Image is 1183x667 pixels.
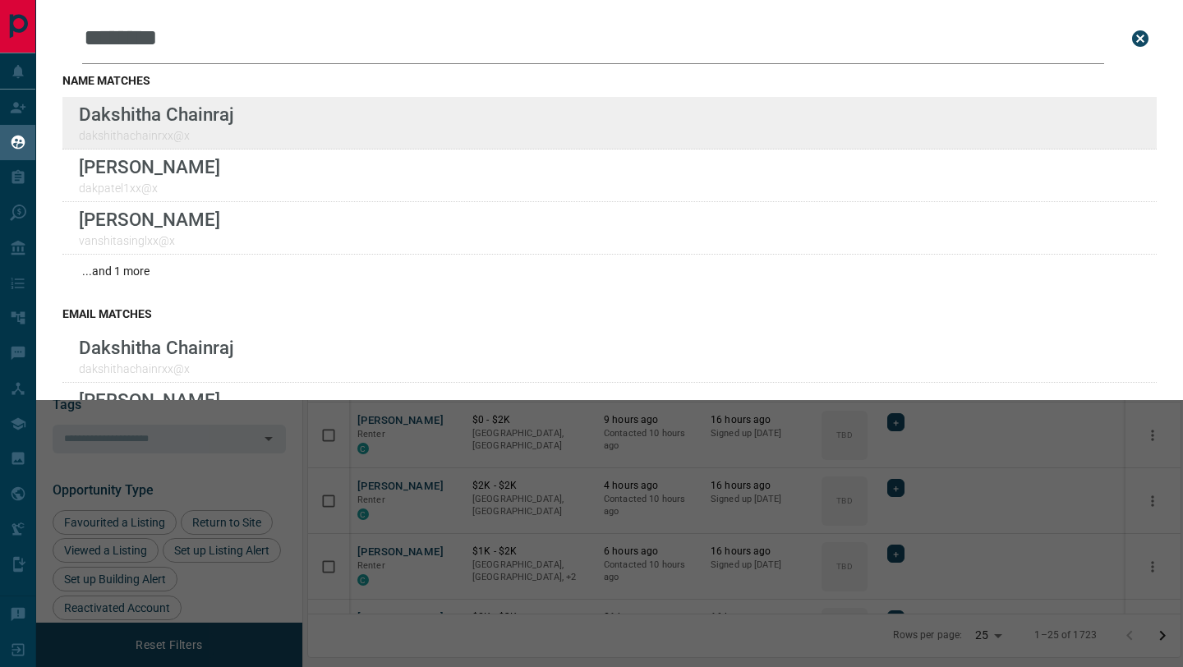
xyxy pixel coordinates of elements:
[79,234,220,247] p: vanshitasinglxx@x
[79,337,234,358] p: Dakshitha Chainraj
[62,255,1157,287] div: ...and 1 more
[1124,22,1157,55] button: close search bar
[62,307,1157,320] h3: email matches
[79,103,234,125] p: Dakshitha Chainraj
[79,209,220,230] p: [PERSON_NAME]
[79,362,234,375] p: dakshithachainrxx@x
[79,389,220,411] p: [PERSON_NAME]
[79,182,220,195] p: dakpatel1xx@x
[79,156,220,177] p: [PERSON_NAME]
[62,74,1157,87] h3: name matches
[79,129,234,142] p: dakshithachainrxx@x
